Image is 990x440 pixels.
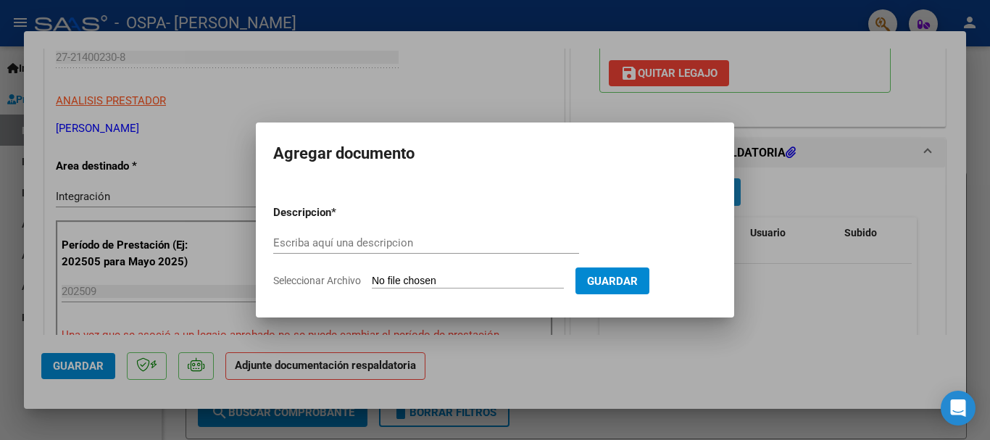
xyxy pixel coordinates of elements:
div: Open Intercom Messenger [941,391,976,426]
span: Seleccionar Archivo [273,275,361,286]
button: Guardar [575,267,649,294]
p: Descripcion [273,204,407,221]
span: Guardar [587,275,638,288]
h2: Agregar documento [273,140,717,167]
